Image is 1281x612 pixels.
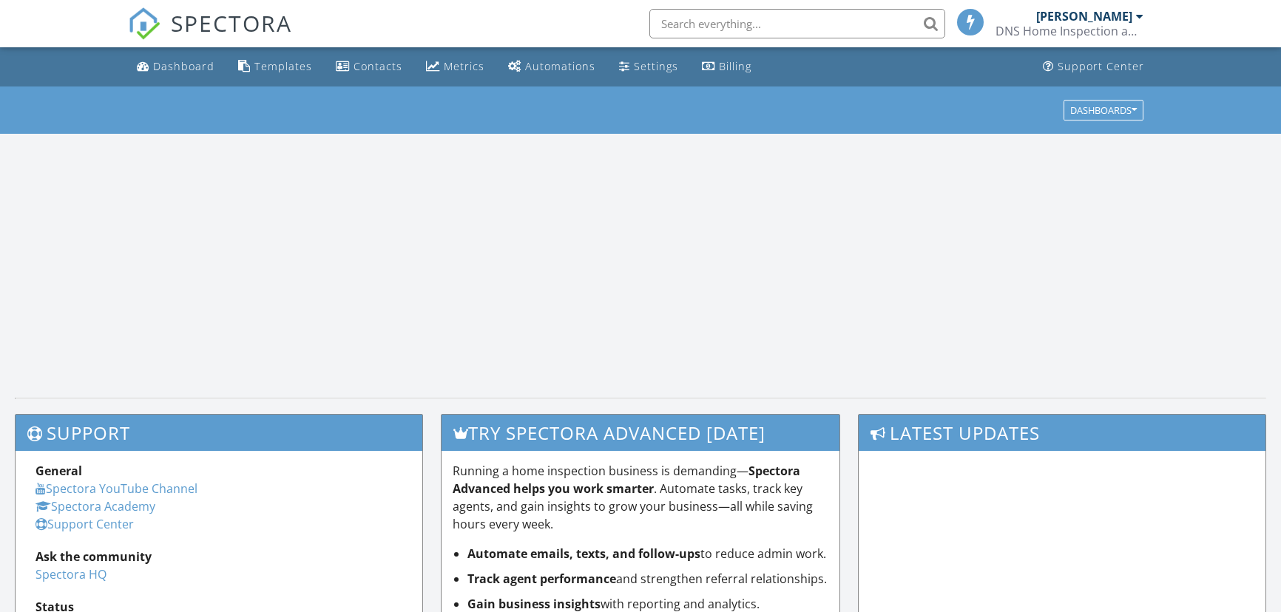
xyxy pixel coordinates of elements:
[16,415,422,451] h3: Support
[36,480,197,497] a: Spectora YouTube Channel
[354,59,402,73] div: Contacts
[613,53,684,81] a: Settings
[36,516,134,532] a: Support Center
[696,53,757,81] a: Billing
[502,53,601,81] a: Automations (Basic)
[128,20,292,51] a: SPECTORA
[525,59,595,73] div: Automations
[36,463,82,479] strong: General
[634,59,678,73] div: Settings
[232,53,318,81] a: Templates
[36,566,107,582] a: Spectora HQ
[719,59,751,73] div: Billing
[36,548,402,565] div: Ask the community
[649,9,945,38] input: Search everything...
[36,498,155,514] a: Spectora Academy
[467,570,828,588] li: and strengthen referral relationships.
[254,59,312,73] div: Templates
[467,596,601,612] strong: Gain business insights
[467,571,616,587] strong: Track agent performance
[1037,53,1150,81] a: Support Center
[128,7,160,40] img: The Best Home Inspection Software - Spectora
[153,59,214,73] div: Dashboard
[1058,59,1144,73] div: Support Center
[453,462,828,533] p: Running a home inspection business is demanding— . Automate tasks, track key agents, and gain ins...
[467,545,828,562] li: to reduce admin work.
[131,53,220,81] a: Dashboard
[996,24,1143,38] div: DNS Home Inspection and Consulting
[467,545,700,562] strong: Automate emails, texts, and follow-ups
[442,415,839,451] h3: Try spectora advanced [DATE]
[330,53,408,81] a: Contacts
[1070,105,1137,115] div: Dashboards
[1036,9,1132,24] div: [PERSON_NAME]
[444,59,484,73] div: Metrics
[1064,100,1143,120] button: Dashboards
[859,415,1265,451] h3: Latest Updates
[420,53,490,81] a: Metrics
[453,463,800,497] strong: Spectora Advanced helps you work smarter
[171,7,292,38] span: SPECTORA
